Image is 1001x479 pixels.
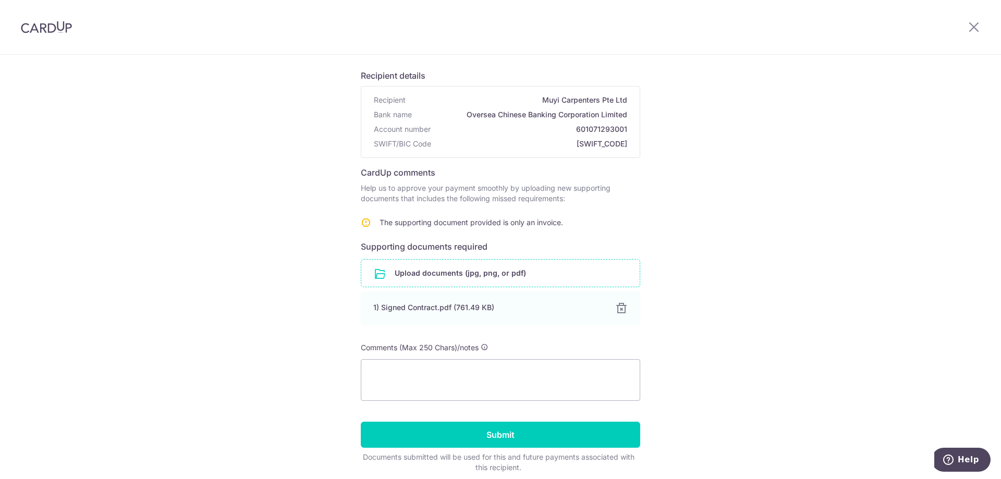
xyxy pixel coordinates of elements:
[435,139,627,149] span: [SWIFT_CODE]
[374,109,412,120] span: Bank name
[361,183,640,204] p: Help us to approve your payment smoothly by uploading new supporting documents that includes the ...
[374,95,406,105] span: Recipient
[373,302,603,313] div: 1) Signed Contract.pdf (761.49 KB)
[380,218,563,227] span: The supporting document provided is only an invoice.
[361,69,640,82] h6: Recipient details
[416,109,627,120] span: Oversea Chinese Banking Corporation Limited
[361,259,640,287] div: Upload documents (jpg, png, or pdf)
[374,124,431,134] span: Account number
[361,452,636,473] div: Documents submitted will be used for this and future payments associated with this recipient.
[934,448,991,474] iframe: Opens a widget where you can find more information
[410,95,627,105] span: Muyi Carpenters Pte Ltd
[361,240,640,253] h6: Supporting documents required
[374,139,431,149] span: SWIFT/BIC Code
[361,422,640,448] input: Submit
[21,21,72,33] img: CardUp
[361,166,640,179] h6: CardUp comments
[435,124,627,134] span: 601071293001
[361,343,479,352] span: Comments (Max 250 Chars)/notes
